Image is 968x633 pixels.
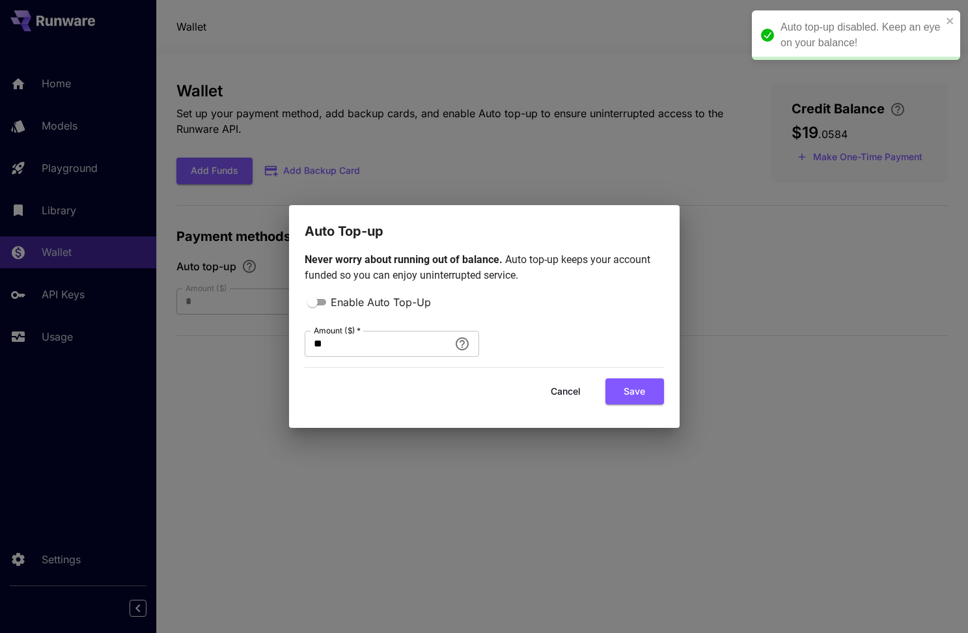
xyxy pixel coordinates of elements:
[331,294,431,310] span: Enable Auto Top-Up
[289,205,680,242] h2: Auto Top-up
[605,378,664,405] button: Save
[536,378,595,405] button: Cancel
[781,20,942,51] div: Auto top-up disabled. Keep an eye on your balance!
[305,253,505,266] span: Never worry about running out of balance.
[305,252,664,283] p: Auto top-up keeps your account funded so you can enjoy uninterrupted service.
[314,325,361,336] label: Amount ($)
[946,16,955,26] button: close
